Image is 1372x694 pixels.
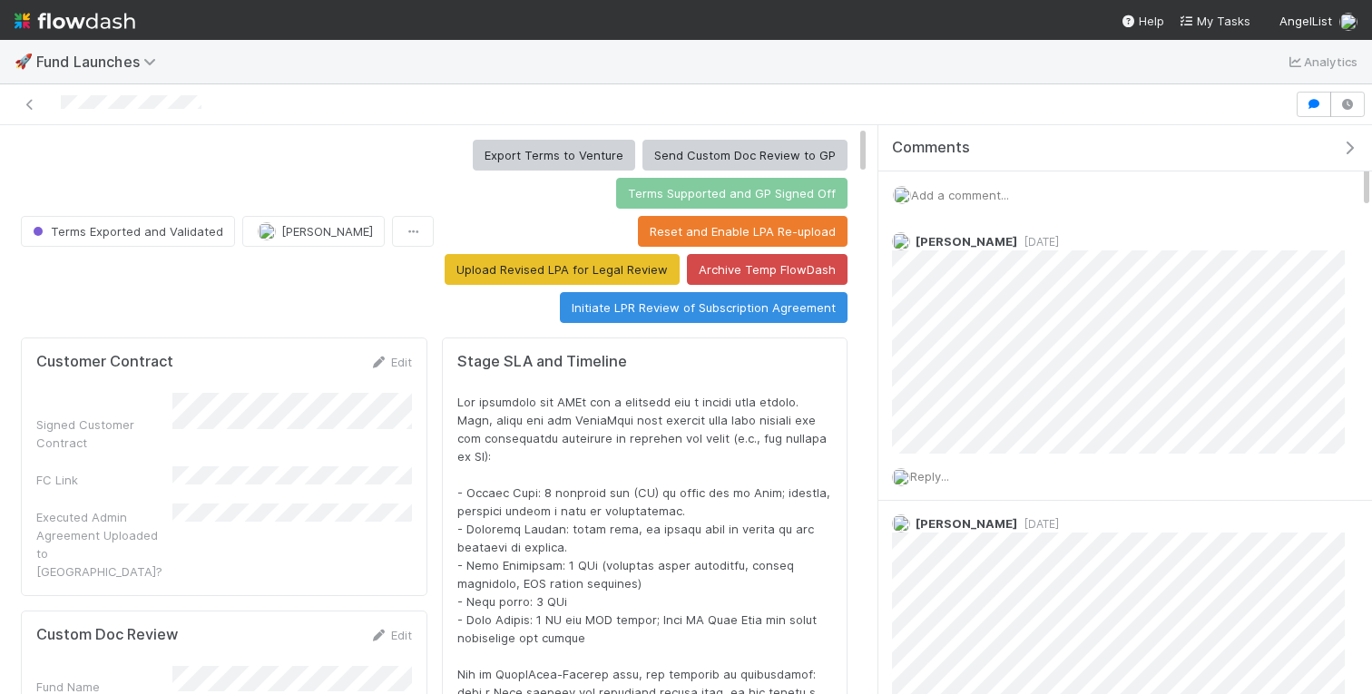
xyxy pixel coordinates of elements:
[36,53,165,71] span: Fund Launches
[1121,12,1164,30] div: Help
[15,5,135,36] img: logo-inverted-e16ddd16eac7371096b0.svg
[1339,13,1357,31] img: avatar_784ea27d-2d59-4749-b480-57d513651deb.png
[457,353,832,371] h5: Stage SLA and Timeline
[369,628,412,642] a: Edit
[916,516,1017,531] span: [PERSON_NAME]
[281,224,373,239] span: [PERSON_NAME]
[21,216,235,247] button: Terms Exported and Validated
[560,292,848,323] button: Initiate LPR Review of Subscription Agreement
[1017,517,1059,531] span: [DATE]
[1179,14,1250,28] span: My Tasks
[369,355,412,369] a: Edit
[687,254,848,285] button: Archive Temp FlowDash
[36,508,172,581] div: Executed Admin Agreement Uploaded to [GEOGRAPHIC_DATA]?
[616,178,848,209] button: Terms Supported and GP Signed Off
[445,254,680,285] button: Upload Revised LPA for Legal Review
[15,54,33,69] span: 🚀
[893,186,911,204] img: avatar_784ea27d-2d59-4749-b480-57d513651deb.png
[473,140,635,171] button: Export Terms to Venture
[892,139,970,157] span: Comments
[1017,235,1059,249] span: [DATE]
[242,216,385,247] button: [PERSON_NAME]
[911,188,1009,202] span: Add a comment...
[916,234,1017,249] span: [PERSON_NAME]
[892,468,910,486] img: avatar_784ea27d-2d59-4749-b480-57d513651deb.png
[36,471,172,489] div: FC Link
[36,415,172,452] div: Signed Customer Contract
[1279,14,1332,28] span: AngelList
[29,224,223,239] span: Terms Exported and Validated
[258,222,276,240] img: avatar_462714f4-64db-4129-b9df-50d7d164b9fc.png
[1179,12,1250,30] a: My Tasks
[642,140,848,171] button: Send Custom Doc Review to GP
[638,216,848,247] button: Reset and Enable LPA Re-upload
[36,353,173,371] h5: Customer Contract
[36,626,178,644] h5: Custom Doc Review
[892,232,910,250] img: avatar_462714f4-64db-4129-b9df-50d7d164b9fc.png
[1286,51,1357,73] a: Analytics
[892,514,910,533] img: avatar_0b1dbcb8-f701-47e0-85bc-d79ccc0efe6c.png
[910,469,949,484] span: Reply...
